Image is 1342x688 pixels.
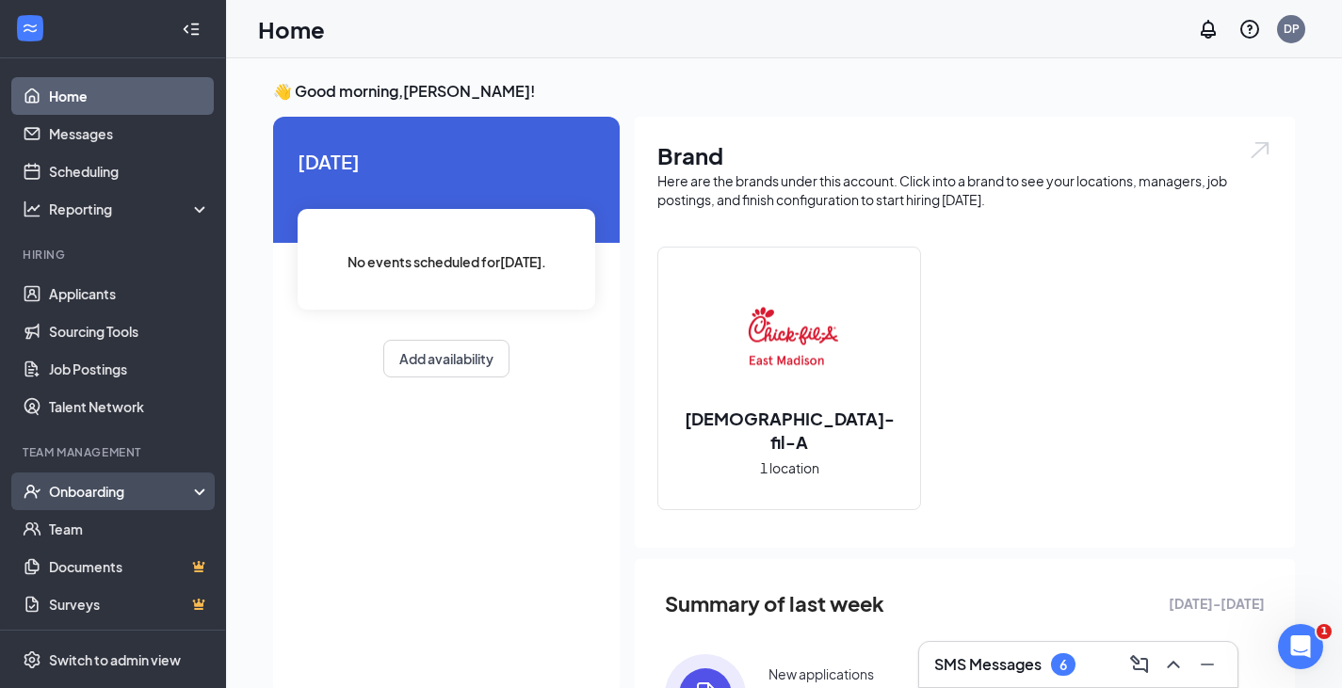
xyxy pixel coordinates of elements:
[1197,18,1220,40] svg: Notifications
[1124,649,1155,680] button: ComposeMessage
[49,510,210,548] a: Team
[49,388,210,425] a: Talent Network
[383,340,509,377] button: Add availability
[1284,21,1300,37] div: DP
[49,200,211,218] div: Reporting
[348,251,546,272] span: No events scheduled for [DATE] .
[658,407,920,454] h2: [DEMOGRAPHIC_DATA]-fil-A
[49,115,210,152] a: Messages
[273,81,1295,102] h3: 👋 Good morning, [PERSON_NAME] !
[1278,624,1323,669] iframe: Intercom live chat
[665,587,884,620] span: Summary of last week
[298,147,595,176] span: [DATE]
[49,482,194,501] div: Onboarding
[49,77,210,115] a: Home
[1238,18,1261,40] svg: QuestionInfo
[49,275,210,312] a: Applicants
[49,350,210,388] a: Job Postings
[182,20,201,39] svg: Collapse
[657,171,1272,209] div: Here are the brands under this account. Click into a brand to see your locations, managers, job p...
[23,200,41,218] svg: Analysis
[1162,653,1185,676] svg: ChevronUp
[1158,649,1188,680] button: ChevronUp
[49,312,210,350] a: Sourcing Tools
[1196,653,1219,676] svg: Minimize
[760,457,819,478] span: 1 location
[729,279,849,399] img: Chick-fil-A
[49,650,181,669] div: Switch to admin view
[23,482,41,501] svg: UserCheck
[934,654,1042,675] h3: SMS Messages
[1169,593,1265,614] span: [DATE] - [DATE]
[768,664,874,683] div: New applications
[258,13,325,45] h1: Home
[1128,653,1151,676] svg: ComposeMessage
[1059,657,1067,673] div: 6
[49,585,210,623] a: SurveysCrown
[1192,649,1222,680] button: Minimize
[1317,624,1332,639] span: 1
[657,139,1272,171] h1: Brand
[21,19,40,38] svg: WorkstreamLogo
[49,548,210,585] a: DocumentsCrown
[23,444,206,460] div: Team Management
[23,247,206,263] div: Hiring
[23,650,41,669] svg: Settings
[1248,139,1272,161] img: open.6027fd2a22e1237b5b06.svg
[49,152,210,190] a: Scheduling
